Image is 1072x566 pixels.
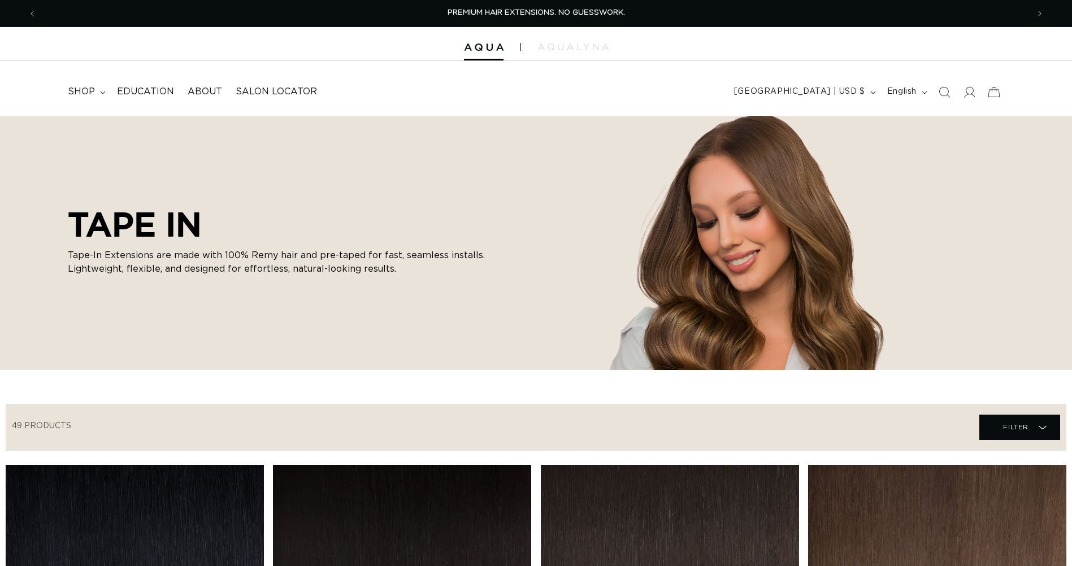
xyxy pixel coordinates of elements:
[932,80,957,105] summary: Search
[236,86,317,98] span: Salon Locator
[68,249,497,276] p: Tape-In Extensions are made with 100% Remy hair and pre-taped for fast, seamless installs. Lightw...
[229,79,324,105] a: Salon Locator
[887,86,917,98] span: English
[68,86,95,98] span: shop
[1003,416,1028,438] span: Filter
[117,86,174,98] span: Education
[727,81,880,103] button: [GEOGRAPHIC_DATA] | USD $
[448,9,625,16] span: PREMIUM HAIR EXTENSIONS. NO GUESSWORK.
[61,79,110,105] summary: shop
[979,415,1060,440] summary: Filter
[734,86,865,98] span: [GEOGRAPHIC_DATA] | USD $
[12,422,71,430] span: 49 products
[538,43,609,50] img: aqualyna.com
[110,79,181,105] a: Education
[880,81,932,103] button: English
[464,43,504,51] img: Aqua Hair Extensions
[1027,3,1052,24] button: Next announcement
[68,204,497,244] h2: TAPE IN
[188,86,222,98] span: About
[20,3,45,24] button: Previous announcement
[181,79,229,105] a: About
